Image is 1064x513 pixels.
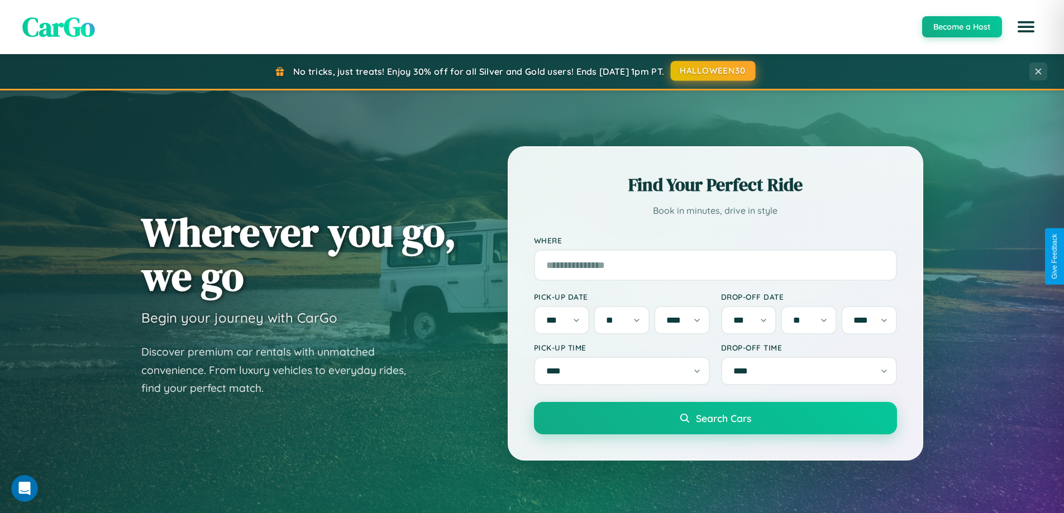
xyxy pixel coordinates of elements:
[534,236,897,245] label: Where
[534,343,710,352] label: Pick-up Time
[721,292,897,301] label: Drop-off Date
[22,8,95,45] span: CarGo
[671,61,756,81] button: HALLOWEEN30
[141,210,456,298] h1: Wherever you go, we go
[721,343,897,352] label: Drop-off Time
[11,475,38,502] iframe: Intercom live chat
[141,343,421,397] p: Discover premium car rentals with unmatched convenience. From luxury vehicles to everyday rides, ...
[534,172,897,197] h2: Find Your Perfect Ride
[1010,11,1042,42] button: Open menu
[1051,234,1058,279] div: Give Feedback
[534,292,710,301] label: Pick-up Date
[922,16,1002,37] button: Become a Host
[696,412,751,424] span: Search Cars
[534,402,897,434] button: Search Cars
[534,203,897,219] p: Book in minutes, drive in style
[141,309,337,326] h3: Begin your journey with CarGo
[293,66,664,77] span: No tricks, just treats! Enjoy 30% off for all Silver and Gold users! Ends [DATE] 1pm PT.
